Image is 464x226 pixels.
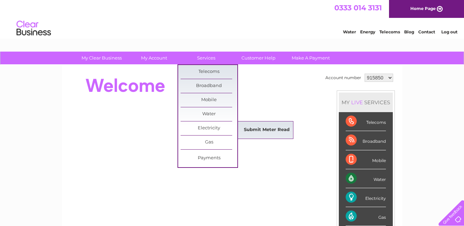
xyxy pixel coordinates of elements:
div: Telecoms [346,112,386,131]
a: Payments [181,151,237,165]
a: Services [178,52,235,64]
div: Mobile [346,150,386,169]
div: Water [346,169,386,188]
td: Account number [324,72,363,84]
a: Make A Payment [282,52,339,64]
a: Blog [404,29,414,34]
a: Telecoms [181,65,237,79]
a: 0333 014 3131 [334,3,382,12]
div: Electricity [346,188,386,207]
a: My Clear Business [73,52,130,64]
div: LIVE [350,99,364,106]
a: Gas [181,136,237,149]
a: Water [343,29,356,34]
a: Energy [360,29,375,34]
a: Submit Meter Read [238,123,295,137]
img: logo.png [16,18,51,39]
a: Contact [418,29,435,34]
a: Electricity [181,121,237,135]
a: Water [181,107,237,121]
div: Gas [346,207,386,226]
div: Broadband [346,131,386,150]
a: My Account [126,52,182,64]
a: Log out [441,29,457,34]
a: Broadband [181,79,237,93]
a: Mobile [181,93,237,107]
div: Clear Business is a trading name of Verastar Limited (registered in [GEOGRAPHIC_DATA] No. 3667643... [70,4,395,33]
a: Telecoms [379,29,400,34]
div: MY SERVICES [339,93,393,112]
a: Customer Help [230,52,287,64]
